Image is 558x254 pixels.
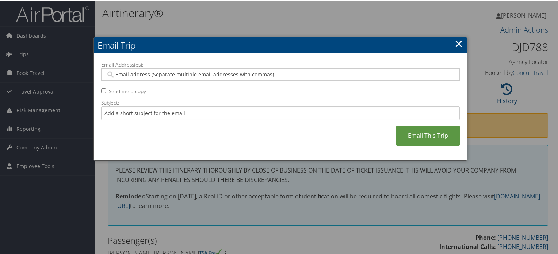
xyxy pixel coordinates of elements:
label: Send me a copy [109,87,146,94]
input: Email address (Separate multiple email addresses with commas) [106,70,455,77]
label: Email Address(es): [101,60,460,68]
label: Subject: [101,98,460,106]
input: Add a short subject for the email [101,106,460,119]
a: × [455,35,463,50]
h2: Email Trip [94,37,467,53]
a: Email This Trip [396,125,460,145]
